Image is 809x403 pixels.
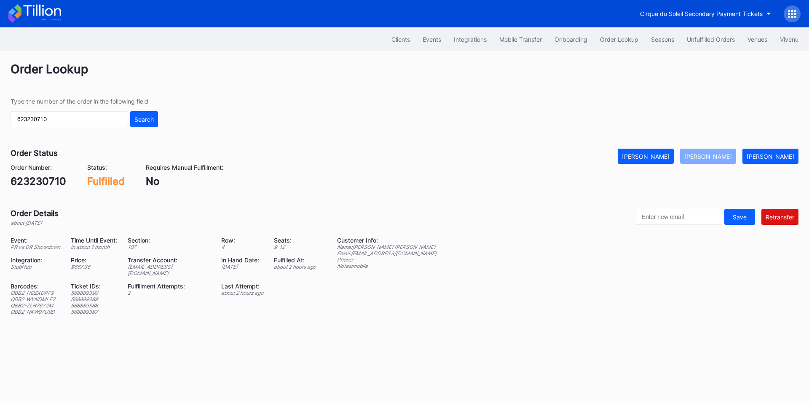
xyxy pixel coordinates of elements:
[71,309,117,315] div: 568889387
[146,164,223,171] div: Requires Manual Fulfillment:
[71,283,117,290] div: Ticket IDs:
[640,10,763,17] div: Cirque du Soleil Secondary Payment Tickets
[11,244,60,250] div: PR vs DR Showdown
[747,153,794,160] div: [PERSON_NAME]
[130,111,158,127] button: Search
[274,244,316,250] div: 9 - 12
[221,264,263,270] div: [DATE]
[11,237,60,244] div: Event:
[337,250,437,256] div: Email: [EMAIL_ADDRESS][DOMAIN_NAME]
[71,296,117,302] div: 568889389
[680,32,741,47] button: Unfulfilled Orders
[221,237,263,244] div: Row:
[447,32,493,47] button: Integrations
[761,209,798,225] button: Retransfer
[71,244,117,250] div: in about 1 month
[71,237,117,244] div: Time Until Event:
[11,296,60,302] div: QBB2-WYNDMLE2
[146,175,223,187] div: No
[454,36,487,43] div: Integrations
[687,36,735,43] div: Unfulfilled Orders
[337,244,437,250] div: Name: [PERSON_NAME] [PERSON_NAME]
[221,256,263,264] div: In Hand Date:
[128,256,211,264] div: Transfer Account:
[128,264,211,276] div: [EMAIL_ADDRESS][DOMAIN_NAME]
[11,149,58,157] div: Order Status
[71,256,117,264] div: Price:
[416,32,447,47] button: Events
[337,237,437,244] div: Customer Info:
[391,36,410,43] div: Clients
[634,6,777,21] button: Cirque du Soleil Secondary Payment Tickets
[724,209,755,225] button: Save
[337,256,437,263] div: Phone:
[71,290,117,296] div: 568889390
[274,264,316,270] div: about 2 hours ago
[423,36,441,43] div: Events
[645,32,680,47] button: Seasons
[622,153,670,160] div: [PERSON_NAME]
[221,283,263,290] div: Last Attempt:
[274,237,316,244] div: Seats:
[11,164,66,171] div: Order Number:
[774,32,805,47] button: Vivenu
[11,290,60,296] div: QBB2-HQZXDPF9
[11,175,66,187] div: 623230710
[11,283,60,290] div: Barcodes:
[555,36,587,43] div: Onboarding
[128,290,211,296] div: 2
[651,36,674,43] div: Seasons
[337,263,437,269] div: Notes: mobile
[128,283,211,290] div: Fulfillment Attempts:
[221,290,263,296] div: about 2 hours ago
[11,264,60,270] div: StubHub
[87,175,125,187] div: Fulfilled
[87,164,125,171] div: Status:
[11,209,59,218] div: Order Details
[499,36,542,43] div: Mobile Transfer
[493,32,548,47] button: Mobile Transfer
[134,116,154,123] div: Search
[11,111,128,127] input: GT59662
[733,214,747,221] div: Save
[548,32,594,47] button: Onboarding
[684,153,732,160] div: [PERSON_NAME]
[594,32,645,47] button: Order Lookup
[71,302,117,309] div: 568889388
[71,264,117,270] div: $ 667.36
[780,36,798,43] div: Vivenu
[741,32,774,47] button: Venues
[11,98,158,105] div: Type the number of the order in the following field
[221,244,263,250] div: 4
[385,32,416,47] button: Clients
[635,209,722,225] input: Enter new email
[600,36,638,43] div: Order Lookup
[747,36,767,43] div: Venues
[128,244,211,250] div: 107
[11,256,60,264] div: Integration:
[742,149,798,164] button: [PERSON_NAME]
[766,214,794,221] div: Retransfer
[618,149,674,164] button: [PERSON_NAME]
[274,256,316,264] div: Fulfilled At:
[11,220,59,226] div: about [DATE]
[11,62,798,87] div: Order Lookup
[128,237,211,244] div: Section:
[680,149,736,164] button: [PERSON_NAME]
[11,309,60,315] div: QBB2-NKW97U9D
[11,302,60,309] div: QBB2-ZLH76Y2M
